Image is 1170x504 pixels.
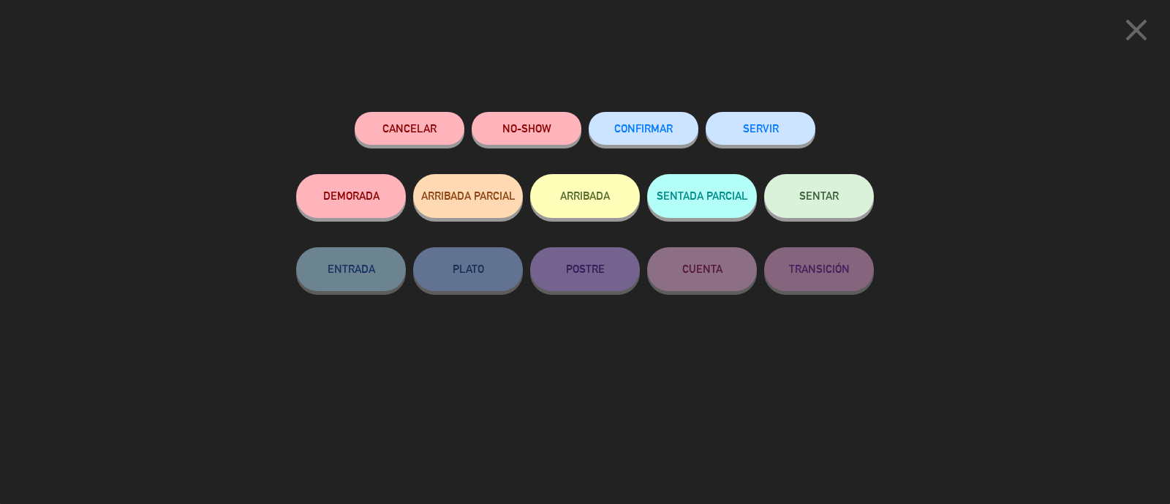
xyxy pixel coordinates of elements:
button: POSTRE [530,247,640,291]
button: SENTADA PARCIAL [647,174,757,218]
button: PLATO [413,247,523,291]
button: ARRIBADA [530,174,640,218]
button: CONFIRMAR [589,112,698,145]
span: ARRIBADA PARCIAL [421,189,516,202]
button: TRANSICIÓN [764,247,874,291]
button: Cancelar [355,112,464,145]
button: SENTAR [764,174,874,218]
button: ARRIBADA PARCIAL [413,174,523,218]
i: close [1118,12,1155,48]
span: SENTAR [799,189,839,202]
button: ENTRADA [296,247,406,291]
button: DEMORADA [296,174,406,218]
button: NO-SHOW [472,112,581,145]
button: close [1114,11,1159,54]
span: CONFIRMAR [614,122,673,135]
button: CUENTA [647,247,757,291]
button: SERVIR [706,112,815,145]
